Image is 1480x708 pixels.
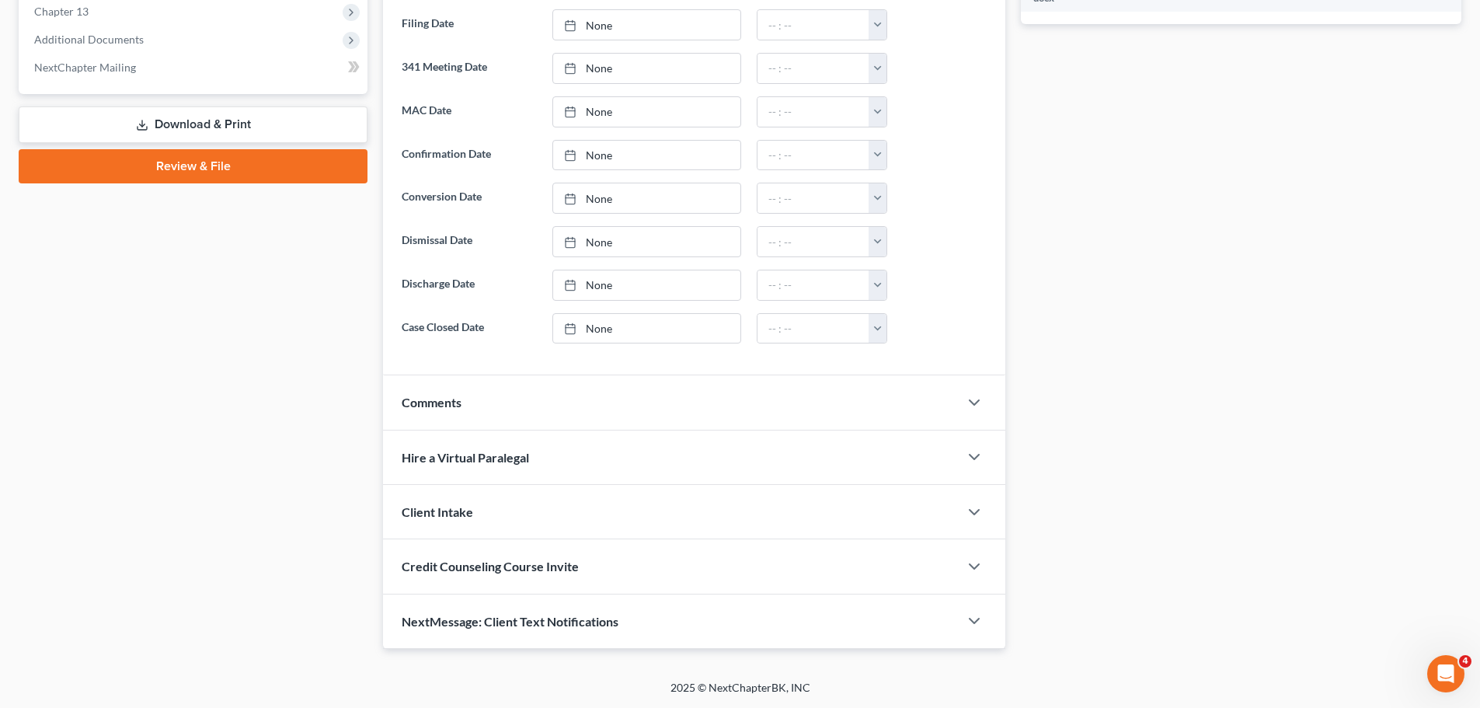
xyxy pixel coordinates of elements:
[757,227,869,256] input: -- : --
[19,149,367,183] a: Review & File
[553,270,740,300] a: None
[22,54,367,82] a: NextChapter Mailing
[553,314,740,344] a: None
[553,54,740,83] a: None
[553,141,740,170] a: None
[34,5,89,18] span: Chapter 13
[34,61,136,74] span: NextChapter Mailing
[402,614,618,629] span: NextMessage: Client Text Notifications
[757,97,869,127] input: -- : --
[553,97,740,127] a: None
[394,270,544,301] label: Discharge Date
[757,314,869,344] input: -- : --
[19,106,367,143] a: Download & Print
[1427,655,1464,692] iframe: Intercom live chat
[1459,655,1471,668] span: 4
[757,270,869,300] input: -- : --
[757,54,869,83] input: -- : --
[553,183,740,213] a: None
[394,9,544,40] label: Filing Date
[34,33,144,46] span: Additional Documents
[553,10,740,40] a: None
[298,680,1183,708] div: 2025 © NextChapterBK, INC
[553,227,740,256] a: None
[757,10,869,40] input: -- : --
[402,559,579,574] span: Credit Counseling Course Invite
[394,140,544,171] label: Confirmation Date
[394,53,544,84] label: 341 Meeting Date
[402,395,461,410] span: Comments
[394,313,544,344] label: Case Closed Date
[394,183,544,214] label: Conversion Date
[757,183,869,213] input: -- : --
[394,96,544,127] label: MAC Date
[757,141,869,170] input: -- : --
[402,504,473,519] span: Client Intake
[402,450,529,465] span: Hire a Virtual Paralegal
[394,226,544,257] label: Dismissal Date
